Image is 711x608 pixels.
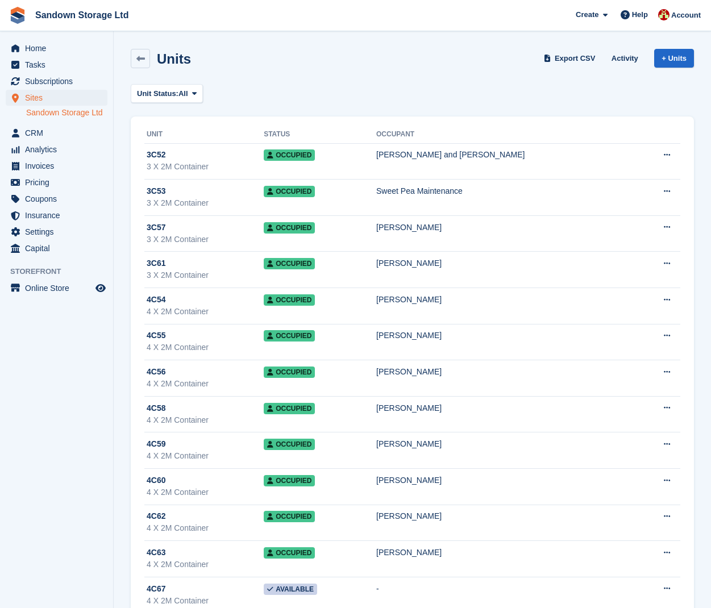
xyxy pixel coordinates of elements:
[25,125,93,141] span: CRM
[147,222,165,234] span: 3C57
[6,73,107,89] a: menu
[157,51,191,66] h2: Units
[131,84,203,103] button: Unit Status: All
[25,158,93,174] span: Invoices
[178,88,188,99] span: All
[25,207,93,223] span: Insurance
[147,402,165,414] span: 4C58
[147,185,165,197] span: 3C53
[376,474,638,486] div: [PERSON_NAME]
[6,141,107,157] a: menu
[147,450,264,462] div: 4 X 2M Container
[147,510,165,522] span: 4C62
[25,191,93,207] span: Coupons
[376,126,638,144] th: Occupant
[25,174,93,190] span: Pricing
[542,49,600,68] a: Export CSV
[264,330,315,342] span: Occupied
[671,10,701,21] span: Account
[137,88,178,99] span: Unit Status:
[376,257,638,269] div: [PERSON_NAME]
[555,53,596,64] span: Export CSV
[25,57,93,73] span: Tasks
[658,9,670,20] img: Jessica Durrant
[147,547,165,559] span: 4C63
[607,49,643,68] a: Activity
[147,342,264,353] div: 4 X 2M Container
[654,49,694,68] a: + Units
[264,294,315,306] span: Occupied
[147,294,165,306] span: 4C54
[147,595,264,607] div: 4 X 2M Container
[147,330,165,342] span: 4C55
[26,107,107,118] a: Sandown Storage Ltd
[376,149,638,161] div: [PERSON_NAME] and [PERSON_NAME]
[376,366,638,378] div: [PERSON_NAME]
[6,90,107,106] a: menu
[6,207,107,223] a: menu
[25,73,93,89] span: Subscriptions
[264,126,376,144] th: Status
[6,224,107,240] a: menu
[147,583,165,595] span: 4C67
[6,158,107,174] a: menu
[147,161,264,173] div: 3 X 2M Container
[147,257,165,269] span: 3C61
[147,438,165,450] span: 4C59
[25,90,93,106] span: Sites
[376,438,638,450] div: [PERSON_NAME]
[147,414,264,426] div: 4 X 2M Container
[6,40,107,56] a: menu
[147,559,264,570] div: 4 X 2M Container
[147,269,264,281] div: 3 X 2M Container
[31,6,133,24] a: Sandown Storage Ltd
[147,306,264,318] div: 4 X 2M Container
[144,126,264,144] th: Unit
[25,240,93,256] span: Capital
[264,222,315,234] span: Occupied
[25,280,93,296] span: Online Store
[147,522,264,534] div: 4 X 2M Container
[376,185,638,197] div: Sweet Pea Maintenance
[147,366,165,378] span: 4C56
[376,330,638,342] div: [PERSON_NAME]
[6,125,107,141] a: menu
[264,511,315,522] span: Occupied
[264,403,315,414] span: Occupied
[264,439,315,450] span: Occupied
[147,197,264,209] div: 3 X 2M Container
[264,547,315,559] span: Occupied
[264,584,317,595] span: Available
[94,281,107,295] a: Preview store
[376,222,638,234] div: [PERSON_NAME]
[25,141,93,157] span: Analytics
[376,402,638,414] div: [PERSON_NAME]
[264,149,315,161] span: Occupied
[25,224,93,240] span: Settings
[6,191,107,207] a: menu
[376,294,638,306] div: [PERSON_NAME]
[147,486,264,498] div: 4 X 2M Container
[147,149,165,161] span: 3C52
[6,280,107,296] a: menu
[376,510,638,522] div: [PERSON_NAME]
[264,186,315,197] span: Occupied
[264,475,315,486] span: Occupied
[6,57,107,73] a: menu
[6,174,107,190] a: menu
[25,40,93,56] span: Home
[264,258,315,269] span: Occupied
[264,367,315,378] span: Occupied
[576,9,598,20] span: Create
[9,7,26,24] img: stora-icon-8386f47178a22dfd0bd8f6a31ec36ba5ce8667c1dd55bd0f319d3a0aa187defe.svg
[6,240,107,256] a: menu
[632,9,648,20] span: Help
[376,547,638,559] div: [PERSON_NAME]
[10,266,113,277] span: Storefront
[147,234,264,245] div: 3 X 2M Container
[147,474,165,486] span: 4C60
[147,378,264,390] div: 4 X 2M Container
